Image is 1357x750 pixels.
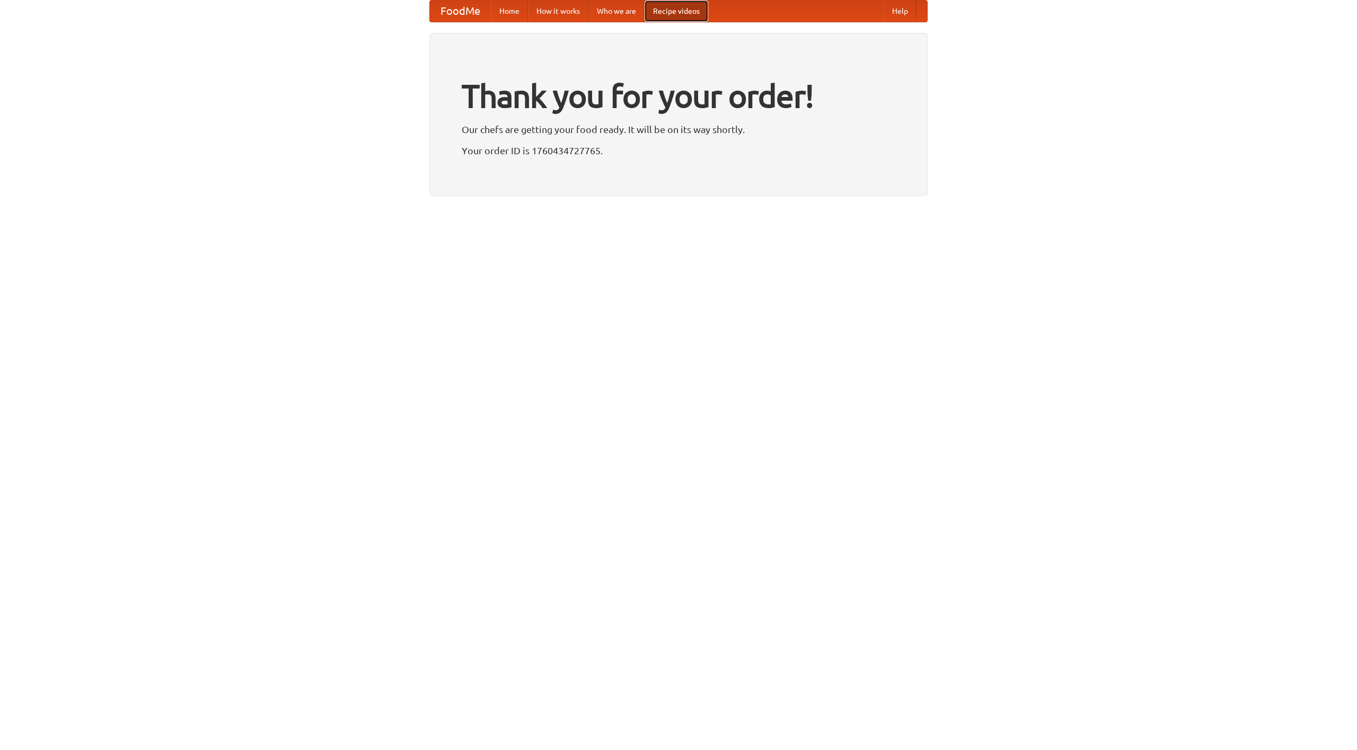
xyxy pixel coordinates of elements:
h1: Thank you for your order! [462,70,895,121]
a: Who we are [588,1,645,22]
a: Home [491,1,528,22]
p: Our chefs are getting your food ready. It will be on its way shortly. [462,121,895,137]
a: Recipe videos [645,1,708,22]
a: Help [884,1,917,22]
a: FoodMe [430,1,491,22]
p: Your order ID is 1760434727765. [462,143,895,158]
a: How it works [528,1,588,22]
